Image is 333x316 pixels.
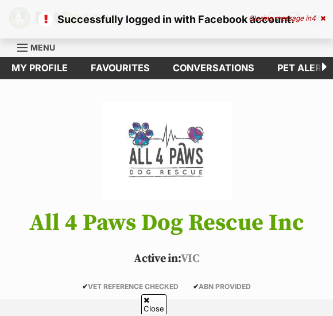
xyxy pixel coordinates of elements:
[82,282,88,291] icon: ✔
[193,282,251,291] span: ABN PROVIDED
[79,57,161,79] a: Favourites
[17,36,63,57] a: Menu
[161,57,266,79] a: conversations
[101,102,232,200] img: All 4 Paws Dog Rescue Inc
[141,294,166,314] span: Close
[193,282,199,291] icon: ✔
[82,282,179,291] span: VET REFERENCE CHECKED
[134,252,180,266] span: Active in:
[30,43,55,52] span: Menu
